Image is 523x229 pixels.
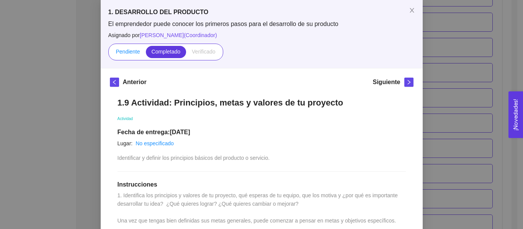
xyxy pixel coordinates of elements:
[508,91,523,138] button: Open Feedback Widget
[405,80,413,85] span: right
[110,78,119,87] button: left
[152,49,181,55] span: Completado
[108,31,415,39] span: Asignado por
[110,80,119,85] span: left
[108,20,415,28] span: El emprendedor puede conocer los primeros pasos para el desarrollo de su producto
[140,32,217,38] span: [PERSON_NAME] ( Coordinador )
[118,117,133,121] span: Actividad
[118,181,406,188] h1: Instrucciones
[118,139,133,148] article: Lugar:
[118,97,406,108] h1: 1.9 Actividad: Principios, metas y valores de tu proyecto
[136,140,174,146] a: No especificado
[116,49,140,55] span: Pendiente
[108,8,415,17] h5: 1. DESARROLLO DEL PRODUCTO
[118,155,270,161] span: Identificar y definir los principios básicos del producto o servicio.
[192,49,215,55] span: Verificado
[123,78,147,87] h5: Anterior
[118,128,406,136] h1: Fecha de entrega: [DATE]
[404,78,413,87] button: right
[409,7,415,13] span: close
[373,78,400,87] h5: Siguiente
